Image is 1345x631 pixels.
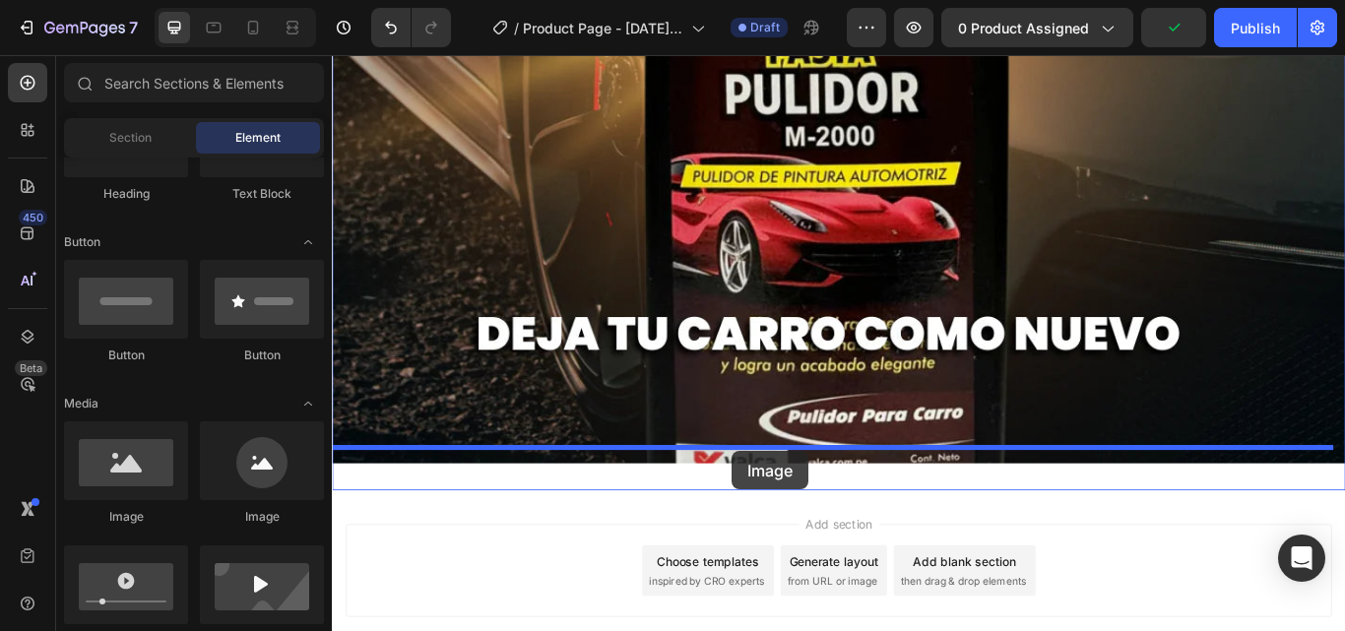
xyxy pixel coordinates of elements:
[292,226,324,258] span: Toggle open
[200,347,324,364] div: Button
[64,185,188,203] div: Heading
[1214,8,1297,47] button: Publish
[1231,18,1280,38] div: Publish
[19,210,47,225] div: 450
[200,508,324,526] div: Image
[64,347,188,364] div: Button
[1278,535,1325,582] div: Open Intercom Messenger
[523,18,683,38] span: Product Page - [DATE] 15:35:18
[8,8,147,47] button: 7
[235,129,281,147] span: Element
[64,233,100,251] span: Button
[371,8,451,47] div: Undo/Redo
[941,8,1133,47] button: 0 product assigned
[958,18,1089,38] span: 0 product assigned
[64,63,324,102] input: Search Sections & Elements
[129,16,138,39] p: 7
[514,18,519,38] span: /
[64,395,98,412] span: Media
[332,55,1345,631] iframe: Design area
[750,19,780,36] span: Draft
[64,508,188,526] div: Image
[292,388,324,419] span: Toggle open
[109,129,152,147] span: Section
[200,185,324,203] div: Text Block
[15,360,47,376] div: Beta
